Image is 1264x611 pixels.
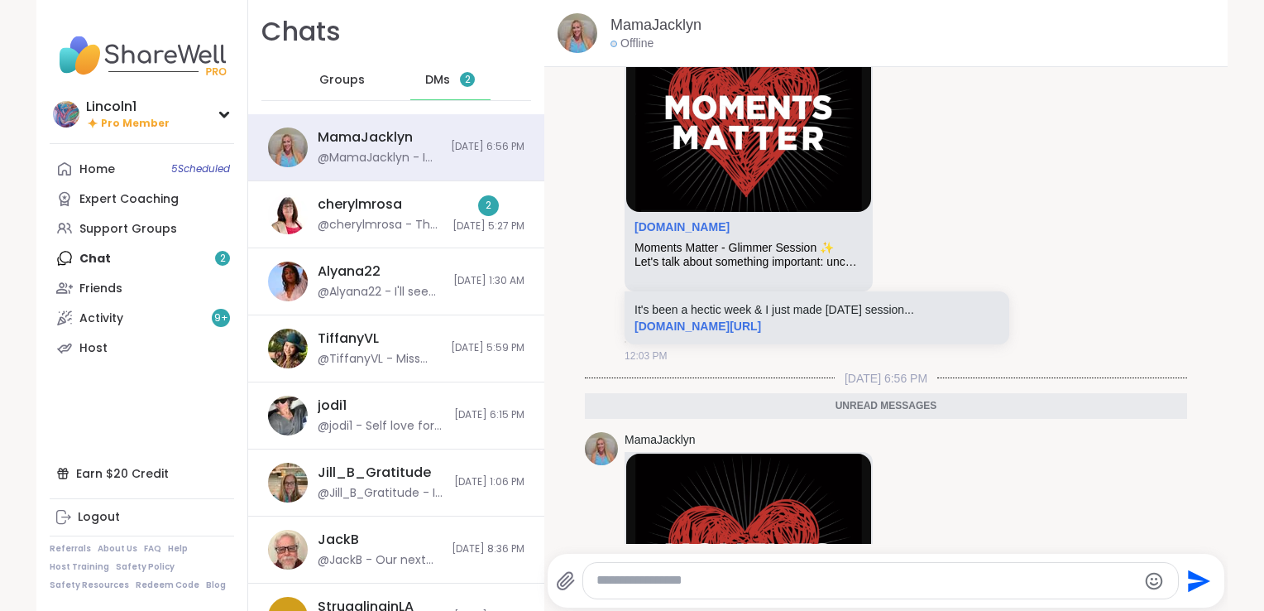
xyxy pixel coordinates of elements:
a: Safety Resources [50,580,129,591]
div: Activity [79,310,123,327]
div: Unread messages [585,393,1187,420]
a: MamaJacklyn [625,432,696,449]
img: https://sharewell-space-live.sfo3.digitaloceanspaces.com/user-generated/06e4d8d4-eeb9-49c7-9b20-c... [268,262,308,301]
span: Groups [319,72,365,89]
div: Support Groups [79,221,177,238]
a: Help [168,543,188,555]
span: [DATE] 1:06 PM [454,475,524,489]
span: [DATE] 5:27 PM [452,219,524,233]
span: [DATE] 6:15 PM [454,408,524,422]
a: Activity9+ [50,303,234,333]
span: [DATE] 8:36 PM [452,542,524,556]
a: Logout [50,503,234,532]
div: @Jill_B_Gratitude - I feel the same way [PERSON_NAME] <3 We are drawn to the same wisdom and prac... [318,485,444,502]
div: jodi1 [318,397,347,415]
div: Host [79,340,108,357]
img: https://sharewell-space-live.sfo3.digitaloceanspaces.com/user-generated/2564abe4-c444-4046-864b-7... [268,463,308,503]
div: @JackB - Our next Glimmer session: [URL][DOMAIN_NAME] [318,552,442,569]
div: Offline [610,36,654,52]
span: [DATE] 6:56 PM [835,370,937,387]
span: Pro Member [101,117,170,131]
img: https://sharewell-space-live.sfo3.digitaloceanspaces.com/user-generated/3954f80f-8337-4e3c-bca6-b... [585,432,618,465]
div: @TiffanyVL - Miss you [DATE]! Sending you love and hugs and wishing you a beautiful week ahead [318,351,441,368]
a: MamaJacklyn [610,15,701,36]
a: Host Training [50,561,109,573]
button: Emoji picker [1144,571,1164,591]
img: Lincoln1 [53,101,79,127]
h1: Chats [261,13,341,51]
a: Redeem Code [136,580,199,591]
div: Moments Matter - Glimmer Session ✨ [634,241,863,255]
textarea: Type your message [596,572,1137,589]
a: Referrals [50,543,91,555]
div: MamaJacklyn [318,128,413,147]
span: 5 Scheduled [171,162,230,176]
div: @MamaJacklyn - I just created my glimmer session for [DATE] 🤦‍♀️If you are free and interested in... [318,150,441,166]
div: 2 [478,195,499,216]
img: ShareWell Nav Logo [50,26,234,84]
div: Earn $20 Credit [50,459,234,488]
a: Host [50,333,234,363]
a: Blog [206,580,226,591]
img: https://sharewell-space-live.sfo3.digitaloceanspaces.com/user-generated/81e09d09-9516-4cb3-88f6-1... [268,329,308,368]
div: @cherylmrosa - The girl they let go last week left me a lot of crap! [318,217,443,233]
img: https://sharewell-space-live.sfo3.digitaloceanspaces.com/user-generated/3c5f9f08-1677-4a94-921c-3... [268,530,308,570]
a: About Us [98,543,137,555]
a: Safety Policy [116,561,175,573]
img: https://sharewell-space-live.sfo3.digitaloceanspaces.com/user-generated/d8e624e3-3418-4719-bbed-3... [268,195,308,234]
div: Jill_B_Gratitude [318,464,431,482]
a: Friends [50,273,234,303]
div: Alyana22 [318,262,381,281]
div: TiffanyVL [318,330,379,348]
img: Moments Matter - Glimmer Session ✨ [626,6,871,212]
span: 2 [465,73,471,87]
div: Logout [78,509,120,526]
a: Expert Coaching [50,184,234,214]
span: 12:03 PM [625,349,667,363]
div: cherylmrosa [318,195,402,214]
div: Home [79,161,115,178]
div: Friends [79,281,122,297]
a: FAQ [144,543,161,555]
a: [DOMAIN_NAME][URL] [634,320,761,333]
a: Attachment [634,220,730,233]
div: @jodi1 - Self love for women? [318,418,444,435]
a: Home5Scheduled [50,154,234,184]
span: [DATE] 1:30 AM [453,274,524,288]
span: [DATE] 5:59 PM [451,341,524,355]
div: Expert Coaching [79,191,179,208]
a: Support Groups [50,214,234,243]
span: 9 + [214,311,228,325]
span: DMs [425,72,450,89]
div: JackB [318,531,359,549]
div: Let's talk about something important: uncovering little sparks of brightness in our everyday live... [634,255,863,269]
img: https://sharewell-space-live.sfo3.digitaloceanspaces.com/user-generated/3954f80f-8337-4e3c-bca6-b... [558,13,597,53]
span: [DATE] 6:56 PM [451,140,524,154]
div: Lincoln1 [86,98,170,116]
p: It's been a hectic week & I just made [DATE] session... [634,301,999,334]
img: https://sharewell-space-live.sfo3.digitaloceanspaces.com/user-generated/3954f80f-8337-4e3c-bca6-b... [268,127,308,167]
button: Send [1179,562,1216,599]
img: https://sharewell-space-live.sfo3.digitaloceanspaces.com/user-generated/a5928eca-999f-4a91-84ca-f... [268,396,308,435]
div: @Alyana22 - I'll see you soon, I'll start sessions again next month xoxoxo [318,284,443,301]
